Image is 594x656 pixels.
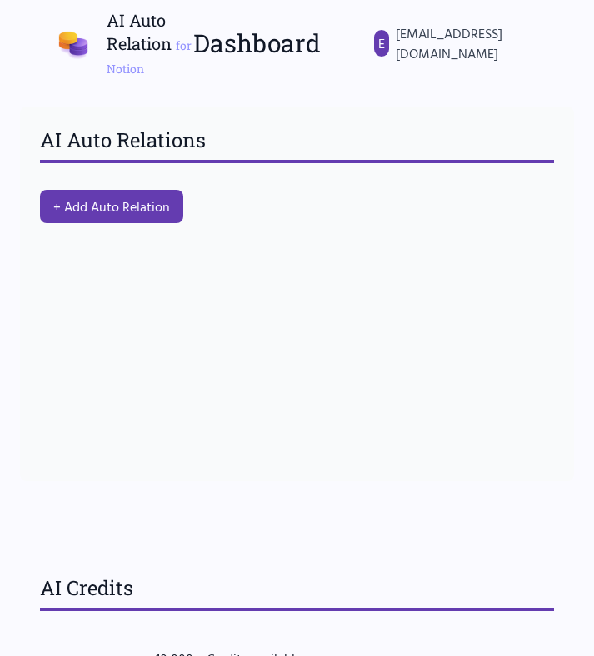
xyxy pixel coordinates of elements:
img: AI Auto Relation Logo [53,23,93,63]
button: + Add Auto Relation [40,190,183,223]
h3: AI Credits [40,574,554,611]
a: AI Auto Relation for Notion [53,8,193,78]
h3: AI Auto Relations [40,127,554,163]
span: [EMAIL_ADDRESS][DOMAIN_NAME] [396,23,514,63]
h2: Dashboard [193,28,321,58]
h1: AI Auto Relation [107,8,193,78]
div: E [374,30,389,57]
